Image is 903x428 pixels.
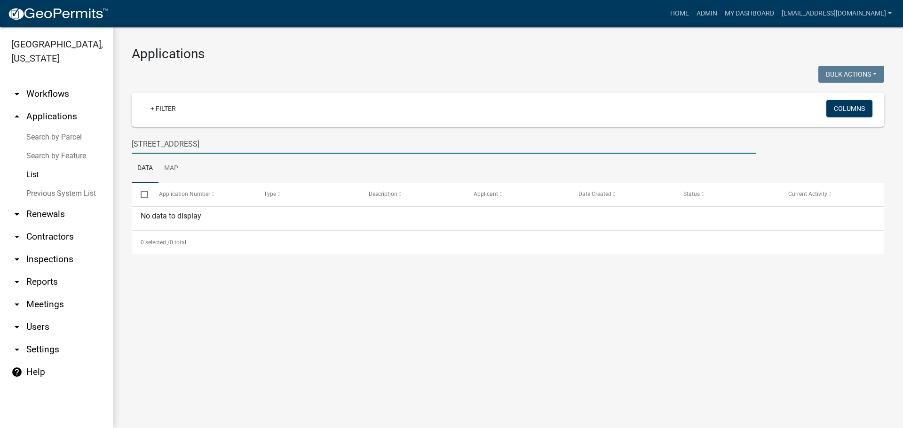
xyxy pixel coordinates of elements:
datatable-header-cell: Current Activity [779,183,884,206]
i: arrow_drop_down [11,88,23,100]
i: arrow_drop_up [11,111,23,122]
span: Applicant [474,191,498,197]
button: Columns [826,100,872,117]
i: help [11,366,23,378]
input: Search for applications [132,134,756,154]
span: Date Created [578,191,611,197]
h3: Applications [132,46,884,62]
i: arrow_drop_down [11,276,23,288]
a: Admin [693,5,721,23]
datatable-header-cell: Status [674,183,779,206]
i: arrow_drop_down [11,299,23,310]
div: 0 total [132,231,884,254]
i: arrow_drop_down [11,344,23,355]
span: Application Number [159,191,210,197]
i: arrow_drop_down [11,209,23,220]
i: arrow_drop_down [11,321,23,333]
button: Bulk Actions [818,66,884,83]
datatable-header-cell: Applicant [465,183,570,206]
span: 0 selected / [141,239,170,246]
datatable-header-cell: Description [360,183,465,206]
a: My Dashboard [721,5,778,23]
span: Description [369,191,397,197]
a: Home [666,5,693,23]
div: No data to display [132,207,884,230]
datatable-header-cell: Date Created [570,183,674,206]
a: Data [132,154,158,184]
datatable-header-cell: Type [254,183,359,206]
a: [EMAIL_ADDRESS][DOMAIN_NAME] [778,5,895,23]
datatable-header-cell: Select [132,183,150,206]
span: Type [264,191,276,197]
i: arrow_drop_down [11,231,23,242]
i: arrow_drop_down [11,254,23,265]
span: Status [683,191,700,197]
a: + Filter [143,100,183,117]
a: Map [158,154,184,184]
datatable-header-cell: Application Number [150,183,254,206]
span: Current Activity [788,191,827,197]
